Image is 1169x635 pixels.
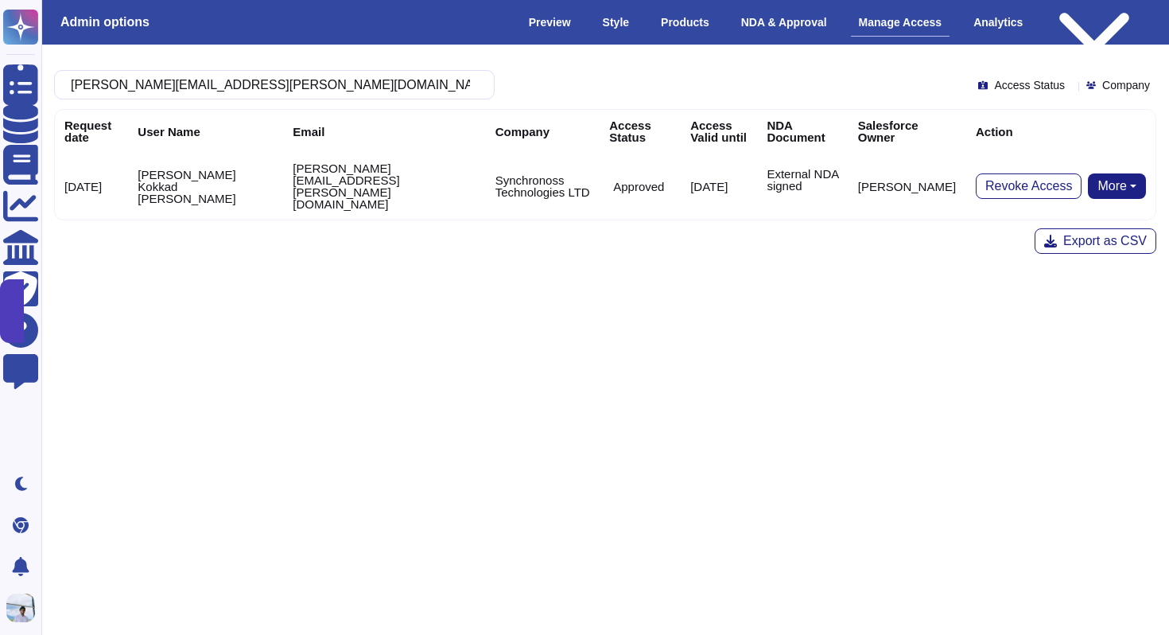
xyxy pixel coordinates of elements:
div: Products [653,9,717,36]
th: User Name [128,110,283,153]
span: Revoke Access [985,180,1072,193]
div: Analytics [965,9,1031,36]
span: Company [1102,80,1150,91]
button: More [1088,173,1146,199]
h3: Admin options [60,14,150,29]
td: [DATE] [681,153,757,220]
td: [DATE] [55,153,128,220]
td: [PERSON_NAME] Kokkad [PERSON_NAME] [128,153,283,220]
button: Export as CSV [1035,228,1156,254]
p: Approved [613,181,664,193]
th: NDA Document [757,110,848,153]
th: Salesforce Owner [849,110,966,153]
div: Preview [521,9,579,36]
th: Company [486,110,600,153]
span: Export as CSV [1063,235,1147,247]
p: External NDA signed [767,168,838,192]
th: Access Status [600,110,681,153]
span: Access Status [994,80,1065,91]
td: Synchronoss Technologies LTD [486,153,600,220]
div: Manage Access [851,9,950,37]
button: Revoke Access [976,173,1082,199]
div: NDA & Approval [733,9,835,36]
th: Access Valid until [681,110,757,153]
th: Request date [55,110,128,153]
input: Search by keywords [63,71,478,99]
th: Email [283,110,485,153]
th: Action [966,110,1155,153]
div: Style [595,9,637,36]
td: [PERSON_NAME][EMAIL_ADDRESS][PERSON_NAME][DOMAIN_NAME] [283,153,485,220]
td: [PERSON_NAME] [849,153,966,220]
